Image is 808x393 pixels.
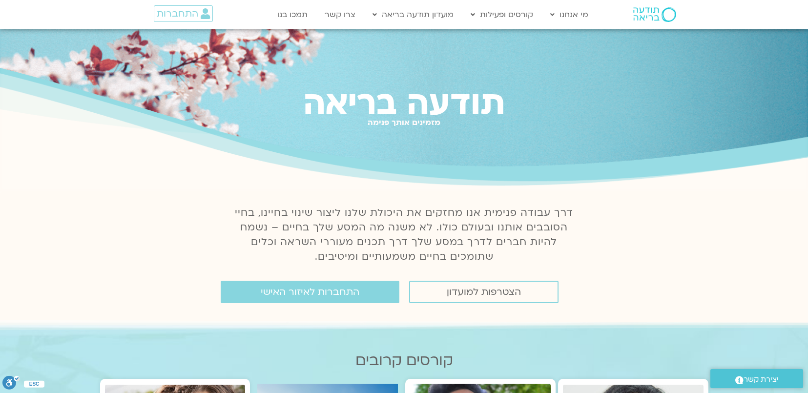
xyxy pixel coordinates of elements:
a: צרו קשר [320,5,360,24]
a: קורסים ופעילות [466,5,538,24]
span: התחברות [157,8,198,19]
a: התחברות לאיזור האישי [221,281,399,303]
p: דרך עבודה פנימית אנו מחזקים את היכולת שלנו ליצור שינוי בחיינו, בחיי הסובבים אותנו ובעולם כולו. לא... [229,206,579,264]
a: מועדון תודעה בריאה [368,5,458,24]
img: תודעה בריאה [633,7,676,22]
a: התחברות [154,5,213,22]
span: התחברות לאיזור האישי [261,287,359,297]
a: מי אנחנו [545,5,593,24]
a: תמכו בנו [272,5,312,24]
h2: קורסים קרובים [100,352,708,369]
span: יצירת קשר [744,373,779,386]
a: יצירת קשר [710,369,803,388]
a: הצטרפות למועדון [409,281,559,303]
span: הצטרפות למועדון [447,287,521,297]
